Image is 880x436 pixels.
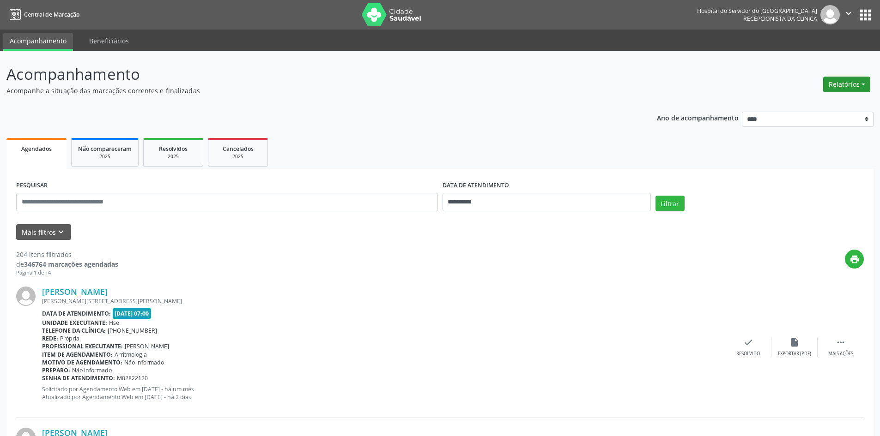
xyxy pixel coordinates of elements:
img: img [16,287,36,306]
span: M02822120 [117,374,148,382]
a: Acompanhamento [3,33,73,51]
div: [PERSON_NAME][STREET_ADDRESS][PERSON_NAME] [42,297,725,305]
div: Mais ações [828,351,853,357]
a: Beneficiários [83,33,135,49]
b: Profissional executante: [42,342,123,350]
span: Própria [60,334,79,342]
button: Relatórios [823,77,870,92]
p: Acompanhamento [6,63,613,86]
span: Não informado [72,366,112,374]
b: Senha de atendimento: [42,374,115,382]
i:  [836,337,846,347]
div: 2025 [215,153,261,160]
span: Não compareceram [78,145,132,153]
p: Ano de acompanhamento [657,112,739,123]
b: Unidade executante: [42,319,107,327]
div: Hospital do Servidor do [GEOGRAPHIC_DATA] [697,7,817,15]
span: Hse [109,319,119,327]
span: [PERSON_NAME] [125,342,169,350]
p: Solicitado por Agendamento Web em [DATE] - há um mês Atualizado por Agendamento Web em [DATE] - h... [42,385,725,401]
a: [PERSON_NAME] [42,287,108,297]
span: Resolvidos [159,145,188,153]
i: print [850,254,860,264]
span: [DATE] 07:00 [113,308,152,319]
span: Arritmologia [115,351,147,358]
b: Preparo: [42,366,70,374]
span: Central de Marcação [24,11,79,18]
button: Mais filtroskeyboard_arrow_down [16,224,71,240]
div: de [16,259,118,269]
img: img [820,5,840,24]
b: Item de agendamento: [42,351,113,358]
label: PESQUISAR [16,179,48,193]
strong: 346764 marcações agendadas [24,260,118,269]
div: Resolvido [736,351,760,357]
label: DATA DE ATENDIMENTO [443,179,509,193]
span: Agendados [21,145,52,153]
i: check [743,337,753,347]
div: Página 1 de 14 [16,269,118,277]
div: Exportar (PDF) [778,351,811,357]
i: insert_drive_file [789,337,800,347]
b: Rede: [42,334,58,342]
span: [PHONE_NUMBER] [108,327,157,334]
button:  [840,5,857,24]
a: Central de Marcação [6,7,79,22]
span: Cancelados [223,145,254,153]
div: 2025 [150,153,196,160]
div: 2025 [78,153,132,160]
b: Data de atendimento: [42,310,111,317]
button: print [845,250,864,269]
div: 204 itens filtrados [16,250,118,259]
i: keyboard_arrow_down [56,227,66,237]
button: apps [857,7,874,23]
b: Motivo de agendamento: [42,358,122,366]
p: Acompanhe a situação das marcações correntes e finalizadas [6,86,613,96]
b: Telefone da clínica: [42,327,106,334]
button: Filtrar [655,196,685,211]
span: Recepcionista da clínica [743,15,817,23]
i:  [844,8,854,18]
span: Não informado [124,358,164,366]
